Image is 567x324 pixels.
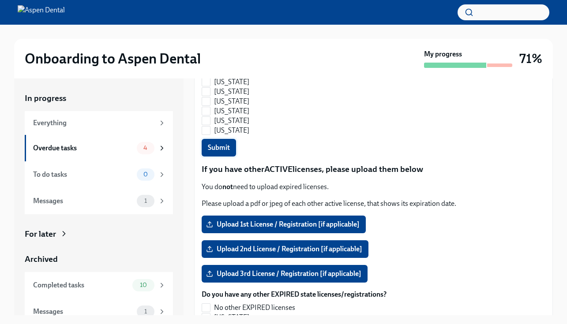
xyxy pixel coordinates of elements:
[135,282,152,288] span: 10
[214,87,249,97] span: [US_STATE]
[18,5,65,19] img: Aspen Dental
[25,188,173,214] a: Messages1
[222,182,233,191] strong: not
[202,139,236,156] button: Submit
[33,307,133,317] div: Messages
[208,220,360,229] span: Upload 1st License / Registration [if applicable]
[208,143,230,152] span: Submit
[138,171,153,178] span: 0
[139,197,152,204] span: 1
[33,143,133,153] div: Overdue tasks
[208,269,361,278] span: Upload 3rd License / Registration [if applicable]
[25,50,201,67] h2: Onboarding to Aspen Dental
[214,303,295,313] span: No other EXPIRED licenses
[33,170,133,179] div: To do tasks
[214,97,249,106] span: [US_STATE]
[25,228,56,240] div: For later
[25,93,173,104] a: In progress
[202,240,368,258] label: Upload 2nd License / Registration [if applicable]
[138,145,153,151] span: 4
[25,111,173,135] a: Everything
[214,116,249,126] span: [US_STATE]
[202,182,545,192] p: You do need to upload expired licenses.
[519,51,542,67] h3: 71%
[214,77,249,87] span: [US_STATE]
[202,216,366,233] label: Upload 1st License / Registration [if applicable]
[33,280,129,290] div: Completed tasks
[202,265,368,283] label: Upload 3rd License / Registration [if applicable]
[264,164,293,174] strong: ACTIVE
[25,135,173,161] a: Overdue tasks4
[25,272,173,298] a: Completed tasks10
[139,308,152,315] span: 1
[214,313,249,322] span: [US_STATE]
[25,228,173,240] a: For later
[208,245,362,253] span: Upload 2nd License / Registration [if applicable]
[214,126,249,135] span: [US_STATE]
[202,290,387,299] label: Do you have any other EXPIRED state licenses/registrations?
[33,118,154,128] div: Everything
[25,161,173,188] a: To do tasks0
[202,199,545,209] p: Please upload a pdf or jpeg of each other active license, that shows its expiration date.
[214,106,249,116] span: [US_STATE]
[33,196,133,206] div: Messages
[424,49,462,59] strong: My progress
[25,253,173,265] a: Archived
[202,164,545,175] p: If you have other licenses, please upload them below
